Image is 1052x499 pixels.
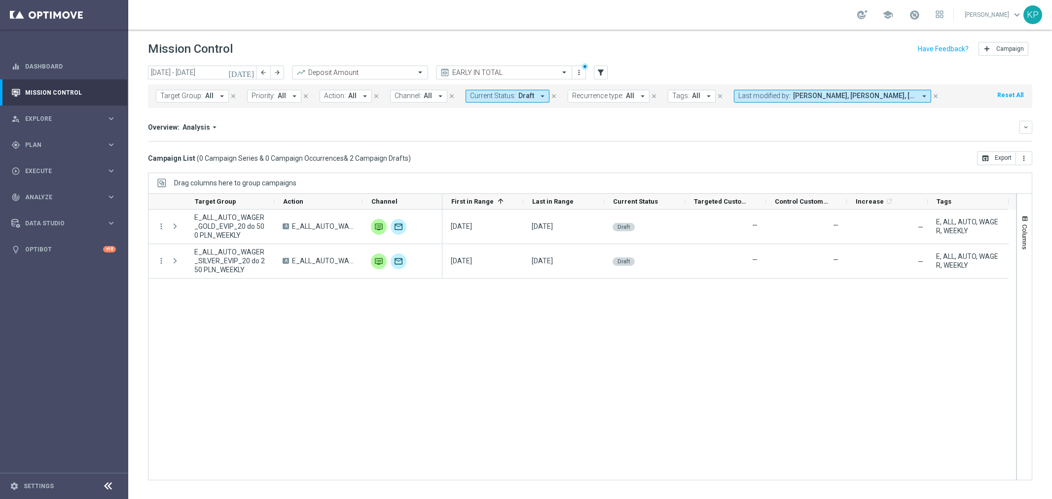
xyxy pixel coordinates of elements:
div: 23 Sep 2025, Tuesday [532,222,553,231]
div: +10 [103,246,116,252]
span: E, ALL, AUTO, WAGER, WEEKLY [936,252,1000,270]
span: Execute [25,168,107,174]
i: close [448,93,455,100]
button: filter_alt [594,66,608,79]
img: Optimail [391,219,406,235]
label: — [752,221,758,230]
div: Press SPACE to select this row. [442,244,1009,279]
ng-select: EARLY IN TOTAL [436,66,572,79]
i: lightbulb [11,245,20,254]
label: — [833,255,838,264]
span: [PERSON_NAME], [PERSON_NAME], [PERSON_NAME] [793,92,916,100]
i: keyboard_arrow_right [107,192,116,202]
div: Press SPACE to select this row. [148,244,442,279]
span: Target Group [195,198,236,205]
i: gps_fixed [11,141,20,149]
span: First in Range [451,198,494,205]
colored-tag: Draft [613,222,635,231]
a: Dashboard [25,53,116,79]
span: Recurrence type: [572,92,623,100]
span: Current Status: [470,92,516,100]
div: Explore [11,114,107,123]
span: 2 Campaign Drafts [350,154,408,163]
i: close [373,93,380,100]
i: preview [440,68,450,77]
i: arrow_drop_down [290,92,299,101]
button: close [650,91,658,102]
button: add Campaign [979,42,1028,56]
span: All [205,92,214,100]
ng-select: Deposit Amount [292,66,428,79]
span: keyboard_arrow_down [1012,9,1022,20]
span: Increase [856,198,884,205]
i: arrow_drop_down [638,92,647,101]
button: arrow_forward [270,66,284,79]
i: close [302,93,309,100]
i: keyboard_arrow_down [1022,124,1029,131]
i: close [932,93,939,100]
button: play_circle_outline Execute keyboard_arrow_right [11,167,116,175]
span: Explore [25,116,107,122]
span: E_ALL_AUTO_WAGER_GOLD_EVIP_20 do 500 PLN_WEEKLY [292,222,354,231]
span: Plan [25,142,107,148]
div: Data Studio [11,219,107,228]
div: 23 Sep 2025, Tuesday [451,222,472,231]
button: close [301,91,310,102]
span: Draft [617,258,630,265]
div: Row Groups [174,179,296,187]
span: Action [283,198,303,205]
button: Channel: All arrow_drop_down [390,90,447,103]
button: Current Status: Draft arrow_drop_down [466,90,549,103]
input: Have Feedback? [918,45,969,52]
button: Data Studio keyboard_arrow_right [11,219,116,227]
button: keyboard_arrow_down [1019,121,1032,134]
i: arrow_drop_down [704,92,713,101]
div: equalizer Dashboard [11,63,116,71]
multiple-options-button: Export to CSV [977,154,1032,162]
span: A [283,223,289,229]
span: Current Status [613,198,658,205]
i: keyboard_arrow_right [107,166,116,176]
span: Columns [1021,224,1029,249]
i: arrow_drop_down [538,92,547,101]
span: Last in Range [532,198,574,205]
span: Tags: [672,92,689,100]
button: track_changes Analyze keyboard_arrow_right [11,193,116,201]
button: lightbulb Optibot +10 [11,246,116,253]
i: open_in_browser [981,154,989,162]
span: 0 Campaign Series & 0 Campaign Occurrences [199,154,344,163]
i: arrow_drop_down [210,123,219,132]
div: person_search Explore keyboard_arrow_right [11,115,116,123]
input: Select date range [148,66,256,79]
div: Analyze [11,193,107,202]
span: Channel: [395,92,421,100]
h1: Mission Control [148,42,233,56]
button: Reset All [996,90,1024,101]
h3: Overview: [148,123,180,132]
i: arrow_drop_down [920,92,929,101]
span: — [918,258,923,266]
div: There are unsaved changes [581,63,588,70]
button: close [447,91,456,102]
div: 23 Sep 2025, Tuesday [451,256,472,265]
span: Priority: [252,92,275,100]
div: Dashboard [11,53,116,79]
span: All [424,92,432,100]
span: Last modified by: [738,92,791,100]
span: Campaign [996,45,1024,52]
button: open_in_browser Export [977,151,1016,165]
button: more_vert [157,256,166,265]
i: [DATE] [228,68,255,77]
span: Channel [371,198,398,205]
button: [DATE] [227,66,256,80]
span: Analyze [25,194,107,200]
span: Draft [617,224,630,230]
i: arrow_back [260,69,267,76]
span: E, ALL, AUTO, WAGER, WEEKLY [936,217,1000,235]
a: Settings [24,483,54,489]
button: gps_fixed Plan keyboard_arrow_right [11,141,116,149]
